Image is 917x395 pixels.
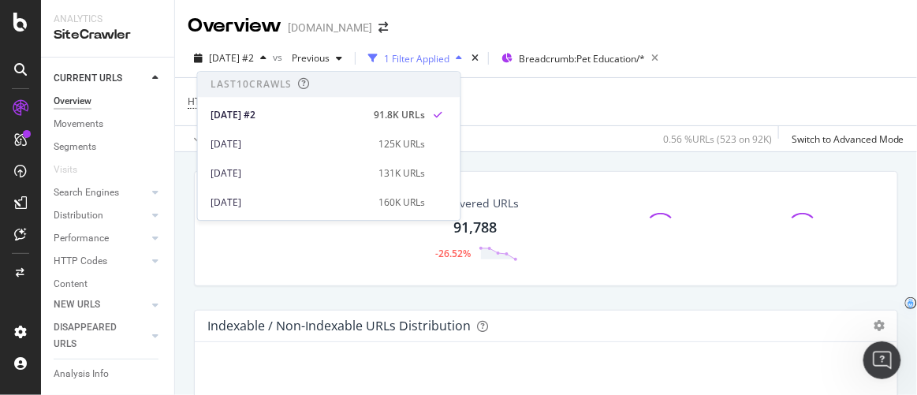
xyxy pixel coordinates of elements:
[379,166,426,181] div: 131K URLs
[431,196,519,211] div: Discovered URLs
[54,276,163,293] a: Content
[188,13,281,39] div: Overview
[54,139,163,155] a: Segments
[435,247,471,260] div: -26.52%
[16,212,300,272] div: Ask a questionAI Agent and team can help
[54,70,147,87] a: CURRENT URLS
[250,289,275,300] span: Help
[54,13,162,26] div: Analytics
[384,52,449,65] div: 1 Filter Applied
[188,126,233,151] button: Apply
[285,51,330,65] span: Previous
[54,184,147,201] a: Search Engines
[188,46,273,71] button: [DATE] #2
[32,225,264,242] div: Ask a question
[468,50,482,66] div: times
[54,70,122,87] div: CURRENT URLS
[188,95,267,108] span: HTTP Status Code
[54,366,163,382] a: Analysis Info
[54,207,147,224] a: Distribution
[54,116,163,132] a: Movements
[453,218,497,238] div: 91,788
[785,126,904,151] button: Switch to Advanced Mode
[32,242,264,259] div: AI Agent and team can help
[54,93,91,110] div: Overview
[211,137,370,151] div: [DATE]
[54,366,109,382] div: Analysis Info
[54,253,147,270] a: HTTP Codes
[54,230,109,247] div: Performance
[271,25,300,54] div: Close
[54,296,100,313] div: NEW URLS
[792,132,904,146] div: Switch to Advanced Mode
[169,25,200,57] img: Profile image for Laura
[54,139,96,155] div: Segments
[54,253,107,270] div: HTTP Codes
[211,108,365,122] div: [DATE] #2
[379,196,426,210] div: 160K URLs
[379,137,426,151] div: 125K URLs
[211,196,370,210] div: [DATE]
[32,166,284,192] p: How can we help?
[207,318,471,334] div: Indexable / Non-Indexable URLs Distribution
[35,289,70,300] span: Home
[54,116,103,132] div: Movements
[495,46,645,71] button: Breadcrumb:Pet Education/*
[54,162,77,178] div: Visits
[32,112,284,166] p: Hello [PERSON_NAME].
[375,108,426,122] div: 91.8K URLs
[378,22,388,33] div: arrow-right-arrow-left
[54,26,162,44] div: SiteCrawler
[32,30,106,55] img: logo
[54,207,103,224] div: Distribution
[519,52,645,65] span: Breadcrumb: Pet Education/*
[54,296,147,313] a: NEW URLS
[273,50,285,64] span: vs
[663,132,772,146] div: 0.56 % URLs ( 523 on 92K )
[54,276,88,293] div: Content
[211,166,370,181] div: [DATE]
[199,25,230,57] img: Profile image for Nathan
[874,320,885,331] div: gear
[285,46,349,71] button: Previous
[229,25,260,57] div: Profile image for Charlie
[54,184,119,201] div: Search Engines
[211,78,293,91] div: Last 10 Crawls
[288,20,372,35] div: [DOMAIN_NAME]
[54,162,93,178] a: Visits
[54,230,147,247] a: Performance
[54,93,163,110] a: Overview
[362,46,468,71] button: 1 Filter Applied
[54,319,133,352] div: DISAPPEARED URLS
[131,289,185,300] span: Messages
[863,341,901,379] iframe: Intercom live chat
[209,51,254,65] span: 2025 Sep. 24th #2
[54,319,147,352] a: DISAPPEARED URLS
[211,250,315,313] button: Help
[105,250,210,313] button: Messages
